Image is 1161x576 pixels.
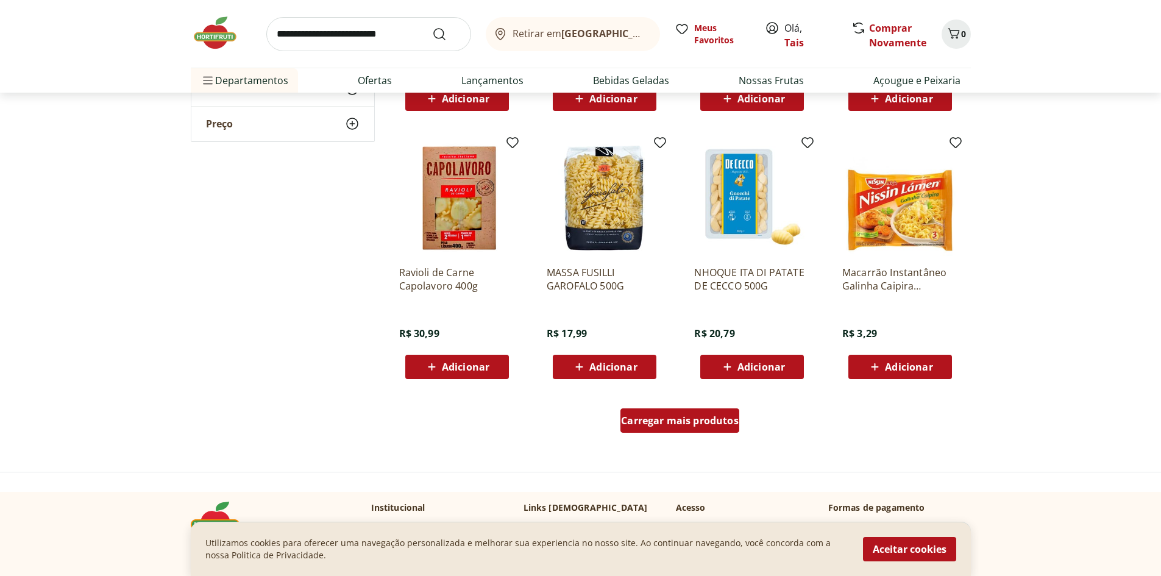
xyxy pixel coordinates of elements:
a: Macarrão Instantâneo Galinha Caipira [PERSON_NAME] Lámen Pacote 85G [842,266,958,293]
span: Preço [206,118,233,130]
button: Preço [191,107,374,141]
button: Adicionar [848,87,952,111]
button: Adicionar [553,87,656,111]
a: Bebidas Geladas [593,73,669,88]
span: Adicionar [589,94,637,104]
a: Ravioli de Carne Capolavoro 400g [399,266,515,293]
a: Carregar mais produtos [620,408,739,438]
a: Ofertas [358,73,392,88]
span: 0 [961,28,966,40]
button: Carrinho [942,20,971,49]
a: NHOQUE ITA DI PATATE DE CECCO 500G [694,266,810,293]
span: R$ 30,99 [399,327,439,340]
span: Adicionar [737,362,785,372]
button: Adicionar [553,355,656,379]
input: search [266,17,471,51]
span: Adicionar [589,362,637,372]
span: Adicionar [737,94,785,104]
button: Menu [201,66,215,95]
button: Submit Search [432,27,461,41]
span: Adicionar [442,362,489,372]
button: Aceitar cookies [863,537,956,561]
span: Meus Favoritos [694,22,750,46]
span: Adicionar [885,362,932,372]
p: Utilizamos cookies para oferecer uma navegação personalizada e melhorar sua experiencia no nosso ... [205,537,848,561]
img: Ravioli de Carne Capolavoro 400g [399,140,515,256]
span: Departamentos [201,66,288,95]
button: Adicionar [405,355,509,379]
span: Adicionar [442,94,489,104]
b: [GEOGRAPHIC_DATA]/[GEOGRAPHIC_DATA] [561,27,767,40]
p: Links [DEMOGRAPHIC_DATA] [524,502,648,514]
img: Hortifruti [191,15,252,51]
button: Adicionar [700,355,804,379]
a: Tais [784,36,804,49]
button: Adicionar [405,87,509,111]
p: Institucional [371,502,425,514]
img: NHOQUE ITA DI PATATE DE CECCO 500G [694,140,810,256]
span: Olá, [784,21,839,50]
a: Nossas Frutas [739,73,804,88]
button: Retirar em[GEOGRAPHIC_DATA]/[GEOGRAPHIC_DATA] [486,17,660,51]
span: Retirar em [513,28,647,39]
a: Comprar Novamente [869,21,926,49]
span: R$ 3,29 [842,327,877,340]
img: MASSA FUSILLI GAROFALO 500G [547,140,662,256]
span: R$ 17,99 [547,327,587,340]
a: Meus Favoritos [675,22,750,46]
p: Acesso [676,502,706,514]
span: Carregar mais produtos [621,416,739,425]
button: Adicionar [848,355,952,379]
a: Açougue e Peixaria [873,73,960,88]
span: R$ 20,79 [694,327,734,340]
button: Adicionar [700,87,804,111]
span: Adicionar [885,94,932,104]
a: MASSA FUSILLI GAROFALO 500G [547,266,662,293]
p: Formas de pagamento [828,502,971,514]
a: Lançamentos [461,73,524,88]
img: Hortifruti [191,502,252,538]
img: Macarrão Instantâneo Galinha Caipira Nissin Miojo Lámen Pacote 85G [842,140,958,256]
